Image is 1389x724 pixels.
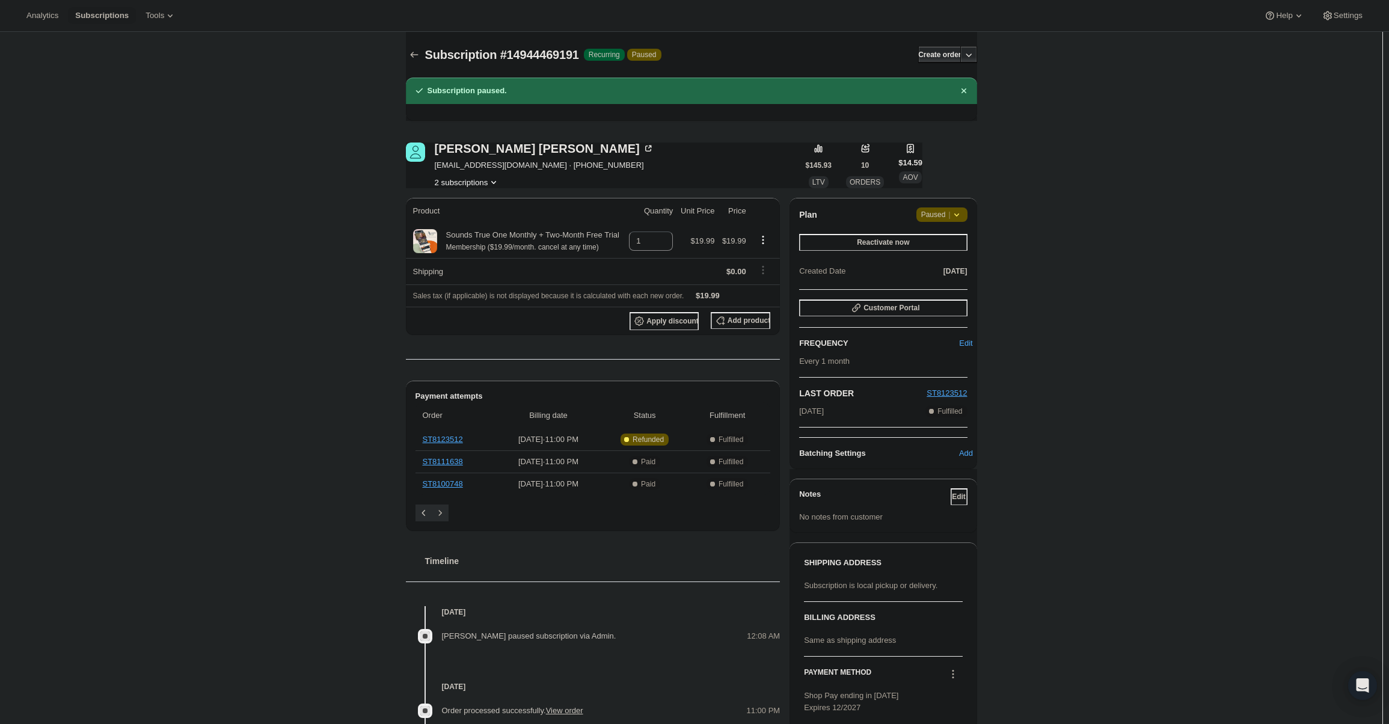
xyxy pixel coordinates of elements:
[425,555,780,567] h2: Timeline
[26,11,58,20] span: Analytics
[1276,11,1292,20] span: Help
[948,210,950,219] span: |
[747,630,780,642] span: 12:08 AM
[68,7,136,24] button: Subscriptions
[719,479,743,489] span: Fulfilled
[499,478,598,490] span: [DATE] · 11:00 PM
[943,263,967,280] button: [DATE]
[413,229,437,253] img: product img
[437,229,619,253] div: Sounds True One Monthly + Two-Month Free Trial
[799,265,845,277] span: Created Date
[633,435,664,444] span: Refunded
[747,705,780,717] span: 11:00 PM
[799,357,850,366] span: Every 1 month
[753,263,773,277] button: Shipping actions
[861,161,869,170] span: 10
[857,157,874,174] button: 10
[499,456,598,468] span: [DATE] · 11:00 PM
[722,236,746,245] span: $19.99
[804,691,898,712] span: Shop Pay ending in [DATE] Expires 12/2027
[1348,671,1377,700] div: Open Intercom Messenger
[425,48,579,61] span: Subscription #14944469191
[955,82,972,99] button: Dismiss notification
[799,234,967,251] button: Reactivate now
[442,631,616,640] span: [PERSON_NAME] paused subscription via Admin.
[423,479,463,488] a: ST8100748
[435,176,500,188] button: Product actions
[415,402,496,429] th: Order
[799,337,964,349] h2: FREQUENCY
[632,50,657,60] span: Paused
[406,681,780,693] h4: [DATE]
[435,159,654,171] span: [EMAIL_ADDRESS][DOMAIN_NAME] · [PHONE_NUMBER]
[958,444,975,463] button: Add
[937,406,962,416] span: Fulfilled
[726,267,746,276] span: $0.00
[857,238,909,247] span: Reactivate now
[799,512,883,521] span: No notes from customer
[691,236,715,245] span: $19.99
[415,505,771,521] nav: Pagination
[806,161,832,170] span: $145.93
[753,233,773,247] button: Product actions
[406,46,423,63] button: Subscriptions
[435,143,654,155] div: [PERSON_NAME] [PERSON_NAME]
[799,387,927,399] h2: LAST ORDER
[958,334,975,353] button: Edit
[719,435,743,444] span: Fulfilled
[546,706,583,715] a: View order
[711,312,770,329] button: Add product
[75,11,129,20] span: Subscriptions
[943,266,967,276] span: [DATE]
[446,243,599,251] small: Membership ($19.99/month. cancel at any time)
[804,557,962,569] h3: SHIPPING ADDRESS
[406,258,625,284] th: Shipping
[806,157,832,174] button: $145.93
[406,198,625,224] th: Product
[804,612,962,624] h3: BILLING ADDRESS
[406,143,425,162] span: Rachel Hipp
[718,198,749,224] th: Price
[589,50,620,60] span: Recurring
[432,505,449,521] button: Next
[19,7,66,24] button: Analytics
[799,405,824,417] span: [DATE]
[927,387,967,399] button: ST8123512
[1334,11,1363,20] span: Settings
[799,209,817,221] h2: Plan
[630,312,699,330] button: Apply discount
[921,209,963,221] span: Paused
[918,46,961,63] button: Create order
[423,435,463,444] a: ST8123512
[959,447,973,459] span: Add
[903,173,918,182] span: AOV
[676,198,718,224] th: Unit Price
[850,178,880,186] span: ORDERS
[499,410,598,422] span: Billing date
[138,7,183,24] button: Tools
[646,316,699,326] span: Apply discount
[804,636,896,645] span: Same as shipping address
[863,303,919,313] span: Customer Portal
[428,85,507,97] h2: Subscription paused.
[415,390,771,402] h2: Payment attempts
[959,337,972,349] span: Edit
[799,488,950,505] h3: Notes
[413,292,684,300] span: Sales tax (if applicable) is not displayed because it is calculated with each new order.
[442,706,583,715] span: Order processed successfully.
[641,457,655,467] span: Paid
[812,178,825,186] span: LTV
[898,157,922,169] span: $14.59
[641,479,655,489] span: Paid
[728,316,770,325] span: Add product
[927,388,967,397] a: ST8123512
[1314,7,1370,24] button: Settings
[625,198,677,224] th: Quantity
[799,299,967,316] button: Customer Portal
[804,667,871,684] h3: PAYMENT METHOD
[696,291,720,300] span: $19.99
[605,410,684,422] span: Status
[406,606,780,618] h4: [DATE]
[691,410,763,422] span: Fulfillment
